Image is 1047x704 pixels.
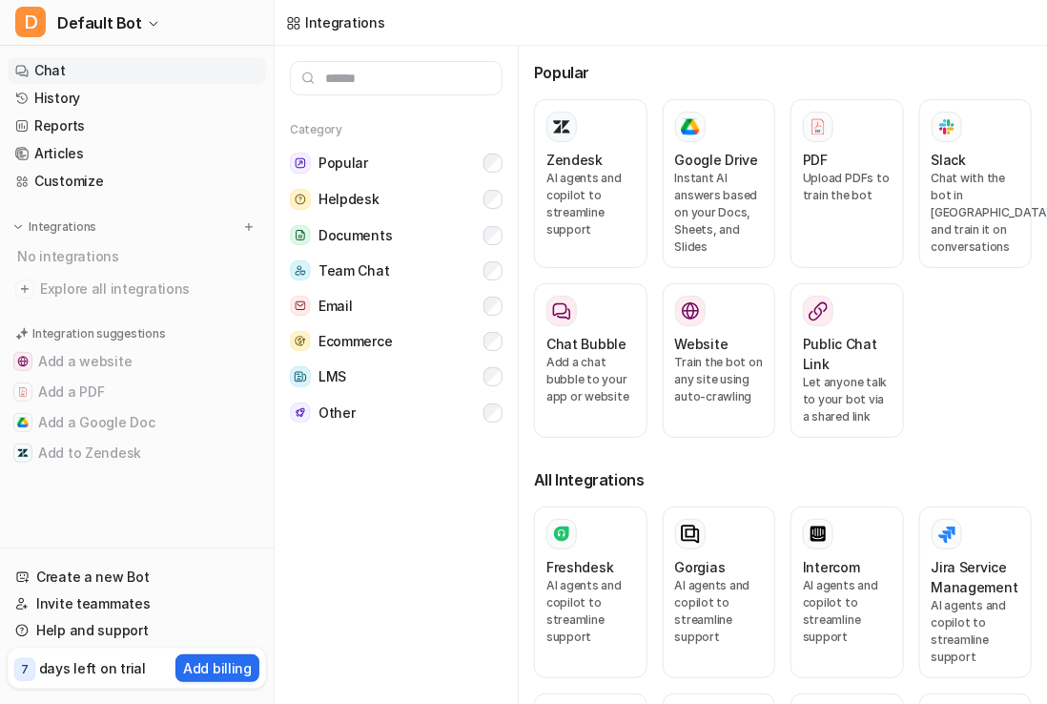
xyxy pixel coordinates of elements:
[546,557,613,577] h3: Freshdesk
[919,99,1033,268] button: SlackSlackChat with the bot in [GEOGRAPHIC_DATA] and train it on conversations
[803,577,892,646] p: AI agents and copilot to streamline support
[32,325,165,342] p: Integration suggestions
[546,577,635,646] p: AI agents and copilot to streamline support
[8,377,266,407] button: Add a PDFAdd a PDF
[790,507,904,678] button: IntercomAI agents and copilot to streamline support
[546,170,635,238] p: AI agents and copilot to streamline support
[29,219,96,235] p: Integrations
[286,12,385,32] a: Integrations
[681,301,700,321] img: Website
[8,217,102,237] button: Integrations
[290,217,503,253] button: DocumentsDocuments
[534,61,1032,84] h3: Popular
[937,115,956,137] img: Slack
[932,170,1020,256] p: Chat with the bot in [GEOGRAPHIC_DATA] and train it on conversations
[8,57,266,84] a: Chat
[290,403,311,423] img: Other
[8,564,266,590] a: Create a new Bot
[8,407,266,438] button: Add a Google DocAdd a Google Doc
[11,240,266,272] div: No integrations
[21,661,29,678] p: 7
[8,113,266,139] a: Reports
[290,296,311,316] img: Email
[534,507,647,678] button: FreshdeskAI agents and copilot to streamline support
[803,557,860,577] h3: Intercom
[8,168,266,195] a: Customize
[675,170,764,256] p: Instant AI answers based on your Docs, Sheets, and Slides
[175,654,259,682] button: Add billing
[17,356,29,367] img: Add a website
[932,557,1020,597] h3: Jira Service Management
[318,261,389,280] span: Team Chat
[318,332,392,351] span: Ecommerce
[290,260,311,280] img: Team Chat
[290,323,503,359] button: EcommerceEcommerce
[40,274,258,304] span: Explore all integrations
[305,12,385,32] div: Integrations
[290,253,503,288] button: Team ChatTeam Chat
[290,181,503,217] button: HelpdeskHelpdesk
[290,359,503,395] button: LMSLMS
[534,283,647,438] button: Chat BubbleAdd a chat bubble to your app or website
[15,280,34,299] img: explore all integrations
[290,153,311,174] img: Popular
[290,189,311,210] img: Helpdesk
[290,395,503,430] button: OtherOther
[919,507,1033,678] button: Jira Service ManagementAI agents and copilot to streamline support
[681,118,700,135] img: Google Drive
[932,597,1020,666] p: AI agents and copilot to streamline support
[8,346,266,377] button: Add a websiteAdd a website
[318,226,392,245] span: Documents
[290,331,311,351] img: Ecommerce
[809,117,828,135] img: PDF
[57,10,142,36] span: Default Bot
[8,140,266,167] a: Articles
[663,283,776,438] button: WebsiteWebsiteTrain the bot on any site using auto-crawling
[534,468,1032,491] h3: All Integrations
[17,417,29,428] img: Add a Google Doc
[663,507,776,678] button: GorgiasAI agents and copilot to streamline support
[675,334,729,354] h3: Website
[675,577,764,646] p: AI agents and copilot to streamline support
[290,288,503,323] button: EmailEmail
[290,122,503,137] h5: Category
[546,150,603,170] h3: Zendesk
[675,354,764,405] p: Train the bot on any site using auto-crawling
[39,658,146,678] p: days left on trial
[932,150,967,170] h3: Slack
[8,85,266,112] a: History
[318,190,380,209] span: Helpdesk
[318,297,353,316] span: Email
[675,150,759,170] h3: Google Drive
[803,334,892,374] h3: Public Chat Link
[318,154,368,173] span: Popular
[318,404,356,423] span: Other
[546,334,626,354] h3: Chat Bubble
[290,225,311,245] img: Documents
[242,220,256,234] img: menu_add.svg
[790,99,904,268] button: PDFPDFUpload PDFs to train the bot
[15,7,46,37] span: D
[8,276,266,302] a: Explore all integrations
[290,366,311,387] img: LMS
[8,590,266,617] a: Invite teammates
[675,557,726,577] h3: Gorgias
[290,145,503,181] button: PopularPopular
[803,374,892,425] p: Let anyone talk to your bot via a shared link
[11,220,25,234] img: expand menu
[17,447,29,459] img: Add to Zendesk
[17,386,29,398] img: Add a PDF
[663,99,776,268] button: Google DriveGoogle DriveInstant AI answers based on your Docs, Sheets, and Slides
[183,658,252,678] p: Add billing
[803,170,892,204] p: Upload PDFs to train the bot
[534,99,647,268] button: ZendeskAI agents and copilot to streamline support
[546,354,635,405] p: Add a chat bubble to your app or website
[8,438,266,468] button: Add to ZendeskAdd to Zendesk
[318,367,346,386] span: LMS
[790,283,904,438] button: Public Chat LinkLet anyone talk to your bot via a shared link
[8,617,266,644] a: Help and support
[803,150,828,170] h3: PDF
